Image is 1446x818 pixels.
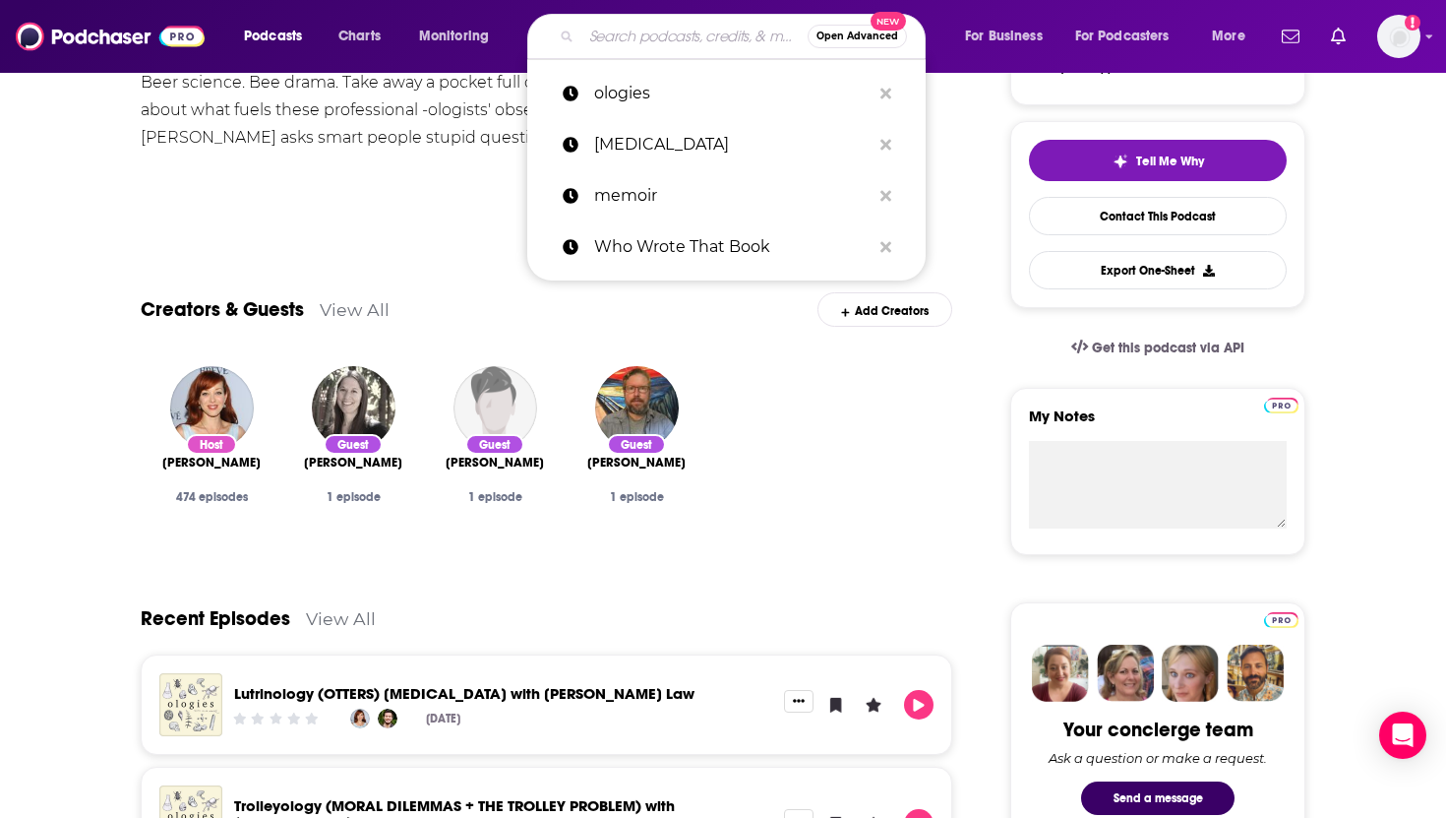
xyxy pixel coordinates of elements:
[821,690,851,720] button: Bookmark Episode
[1032,645,1089,702] img: Sydney Profile
[1323,20,1354,53] a: Show notifications dropdown
[871,12,906,31] span: New
[320,299,390,320] a: View All
[1097,645,1154,702] img: Barbara Profile
[1377,15,1420,58] span: Logged in as KCarter
[1264,612,1298,628] img: Podchaser Pro
[859,690,888,720] button: Leave a Rating
[1405,15,1420,31] svg: Add a profile image
[594,119,871,170] p: infertility
[446,455,544,471] span: [PERSON_NAME]
[141,41,952,152] div: Volcanoes. Trees. Drunk butterflies. Mars missions. Slug sex. Death. Beauty standards. Anxiety bu...
[546,14,944,59] div: Search podcasts, credits, & more...
[1029,197,1287,235] a: Contact This Podcast
[1049,750,1267,766] div: Ask a question or make a request.
[1029,251,1287,289] button: Export One-Sheet
[965,23,1043,50] span: For Business
[527,170,926,221] a: memoir
[1377,15,1420,58] img: User Profile
[159,673,222,736] img: Lutrinology (OTTERS) Encore with Chris J. Law
[162,455,261,471] span: [PERSON_NAME]
[244,23,302,50] span: Podcasts
[141,297,304,322] a: Creators & Guests
[1029,140,1287,181] button: tell me why sparkleTell Me Why
[1092,340,1244,356] span: Get this podcast via API
[162,455,261,471] a: Alie Ward
[1264,609,1298,628] a: Pro website
[141,606,290,631] a: Recent Episodes
[312,366,395,450] img: Dr. Rachel Zoffness
[304,455,402,471] a: Dr. Rachel Zoffness
[595,366,679,450] img: Dr. Ellery Frahm
[326,21,392,52] a: Charts
[306,608,376,629] a: View All
[230,21,328,52] button: open menu
[298,490,408,504] div: 1 episode
[784,690,813,712] button: Show More Button
[426,712,460,725] div: [DATE]
[231,712,321,726] div: Community Rating: 0 out of 5
[453,366,537,450] img: Daniel Wescott
[527,68,926,119] a: ologies
[808,25,907,48] button: Open AdvancedNew
[951,21,1067,52] button: open menu
[594,221,871,273] p: Who Wrote That Book
[1264,395,1298,413] a: Pro website
[16,18,205,55] img: Podchaser - Follow, Share and Rate Podcasts
[1379,712,1426,759] div: Open Intercom Messenger
[419,23,489,50] span: Monitoring
[1055,324,1260,372] a: Get this podcast via API
[378,709,397,728] img: Chris J. Law
[527,119,926,170] a: [MEDICAL_DATA]
[186,434,237,455] div: Host
[607,434,666,455] div: Guest
[1274,20,1307,53] a: Show notifications dropdown
[1081,782,1235,815] button: Send a message
[594,170,871,221] p: memoir
[324,434,383,455] div: Guest
[304,455,402,471] span: [PERSON_NAME]
[350,709,370,728] img: Alie Ward
[904,690,934,720] button: Play
[1029,407,1287,441] label: My Notes
[1227,645,1284,702] img: Jon Profile
[446,455,544,471] a: Daniel Wescott
[1062,21,1198,52] button: open menu
[1113,154,1128,169] img: tell me why sparkle
[1063,718,1253,742] div: Your concierge team
[1264,398,1298,413] img: Podchaser Pro
[587,455,686,471] a: Dr. Ellery Frahm
[405,21,514,52] button: open menu
[527,221,926,273] a: Who Wrote That Book
[581,490,692,504] div: 1 episode
[156,490,267,504] div: 474 episodes
[465,434,524,455] div: Guest
[1075,23,1170,50] span: For Podcasters
[594,68,871,119] p: ologies
[1136,154,1204,169] span: Tell Me Why
[338,23,381,50] span: Charts
[1162,645,1219,702] img: Jules Profile
[817,292,952,327] div: Add Creators
[1198,21,1270,52] button: open menu
[170,366,254,450] img: Alie Ward
[587,455,686,471] span: [PERSON_NAME]
[581,21,808,52] input: Search podcasts, credits, & more...
[440,490,550,504] div: 1 episode
[1377,15,1420,58] button: Show profile menu
[816,31,898,41] span: Open Advanced
[234,684,694,703] a: Lutrinology (OTTERS) Encore with Chris J. Law
[1212,23,1245,50] span: More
